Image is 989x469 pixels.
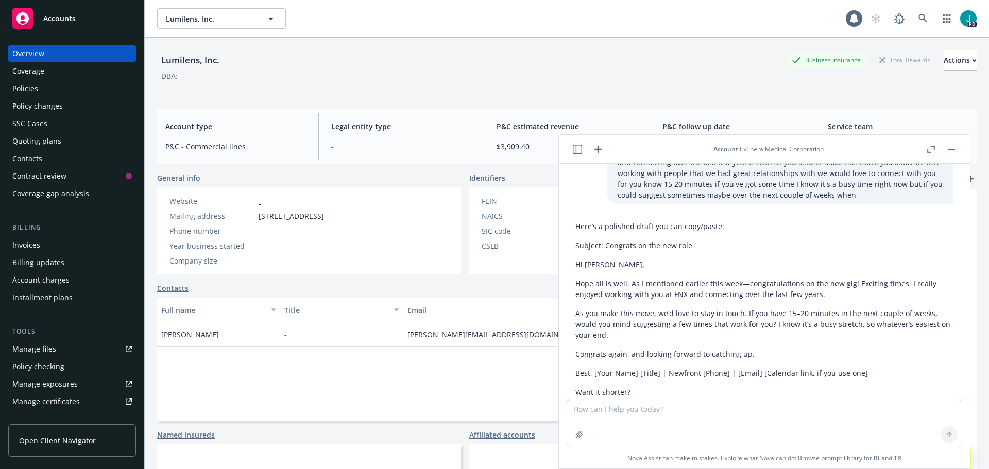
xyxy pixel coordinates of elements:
div: CSLB [482,240,567,251]
a: Contacts [8,150,136,167]
a: Accounts [8,4,136,33]
div: Year business started [169,240,254,251]
span: - [259,240,261,251]
span: [STREET_ADDRESS] [259,211,324,221]
a: Coverage [8,63,136,79]
span: - [259,225,261,236]
p: Here’s a polished draft you can copy/paste: [575,221,953,232]
div: Full name [161,305,265,316]
a: Account charges [8,272,136,288]
span: Nova Assist can make mistakes. Explore what Nova can do: Browse prompt library for and [563,447,966,468]
button: Title [280,298,403,322]
div: Manage files [12,341,56,357]
span: Open Client Navigator [19,435,96,446]
div: Billing [8,222,136,233]
div: Manage BORs [12,411,61,427]
a: Coverage gap analysis [8,185,136,202]
span: P&C - Commercial lines [165,141,306,152]
a: Billing updates [8,254,136,271]
div: Invoices [12,237,40,253]
div: Actions [944,50,977,70]
div: DBA: - [161,71,180,81]
a: add [964,172,977,185]
img: photo [960,10,977,27]
a: Invoices [8,237,136,253]
p: Want it shorter? [575,387,953,397]
a: Contract review [8,168,136,184]
span: - [259,255,261,266]
button: Actions [944,50,977,71]
a: Quoting plans [8,133,136,149]
span: - [331,141,472,152]
span: $3,909.40 [497,141,637,152]
div: Installment plans [12,289,73,306]
span: - [284,329,287,340]
button: Full name [157,298,280,322]
span: P&C follow up date [662,121,803,132]
a: [PERSON_NAME][EMAIL_ADDRESS][DOMAIN_NAME] [407,329,594,339]
span: Lumilens, Inc. [166,13,255,24]
p: As you make this move, we’d love to stay in touch. If you have 15–20 minutes in the next couple o... [575,308,953,340]
div: Quoting plans [12,133,61,149]
div: Phone number [169,225,254,236]
a: BI [874,454,880,462]
a: Named insureds [157,429,215,440]
p: Congrats again, and looking forward to catching up. [575,349,953,359]
div: Policies [12,80,38,97]
div: SSC Cases [12,115,47,132]
div: Policy changes [12,98,63,114]
p: Subject: Congrats on the new role [575,240,953,251]
div: Mailing address [169,211,254,221]
div: Contract review [12,168,66,184]
a: Manage certificates [8,393,136,410]
a: Policies [8,80,136,97]
div: SIC code [482,225,567,236]
a: Overview [8,45,136,62]
span: Accounts [43,14,76,23]
div: : ExThera Medical Corporation [713,145,824,153]
button: Lumilens, Inc. [157,8,286,29]
span: [PERSON_NAME] [161,329,219,340]
a: Contacts [157,283,189,293]
div: FEIN [482,196,567,206]
a: Start snowing [865,8,886,29]
a: SSC Cases [8,115,136,132]
span: Account type [165,121,306,132]
a: Switch app [936,8,957,29]
div: Website [169,196,254,206]
span: Service team [828,121,968,132]
div: Coverage [12,63,44,79]
a: Policy checking [8,358,136,375]
div: Tools [8,326,136,337]
div: NAICS [482,211,567,221]
div: Manage exposures [12,376,78,392]
a: TR [894,454,901,462]
span: Legal entity type [331,121,472,132]
a: Report a Bug [889,8,910,29]
div: Total Rewards [874,54,935,66]
span: P&C estimated revenue [497,121,637,132]
div: Account charges [12,272,70,288]
a: Affiliated accounts [469,429,535,440]
span: General info [157,172,200,183]
a: Manage files [8,341,136,357]
a: Search [913,8,933,29]
div: Business Insurance [787,54,866,66]
div: Coverage gap analysis [12,185,89,202]
div: Company size [169,255,254,266]
div: Policy checking [12,358,64,375]
div: Lumilens, Inc. [157,54,224,67]
a: - [259,196,261,206]
p: Hope all is well. As I mentioned earlier this week—congratulations on the new gig! Exciting times... [575,278,953,300]
p: Hi [PERSON_NAME], [575,259,953,270]
span: Account [713,145,738,153]
div: Email [407,305,593,316]
a: Installment plans [8,289,136,306]
p: Best, [Your Name] [Title] | Newfront [Phone] | [Email] [Calendar link, if you use one] [575,368,953,378]
a: Manage BORs [8,411,136,427]
div: Overview [12,45,44,62]
a: Manage exposures [8,376,136,392]
div: Billing updates [12,254,64,271]
div: Manage certificates [12,393,80,410]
